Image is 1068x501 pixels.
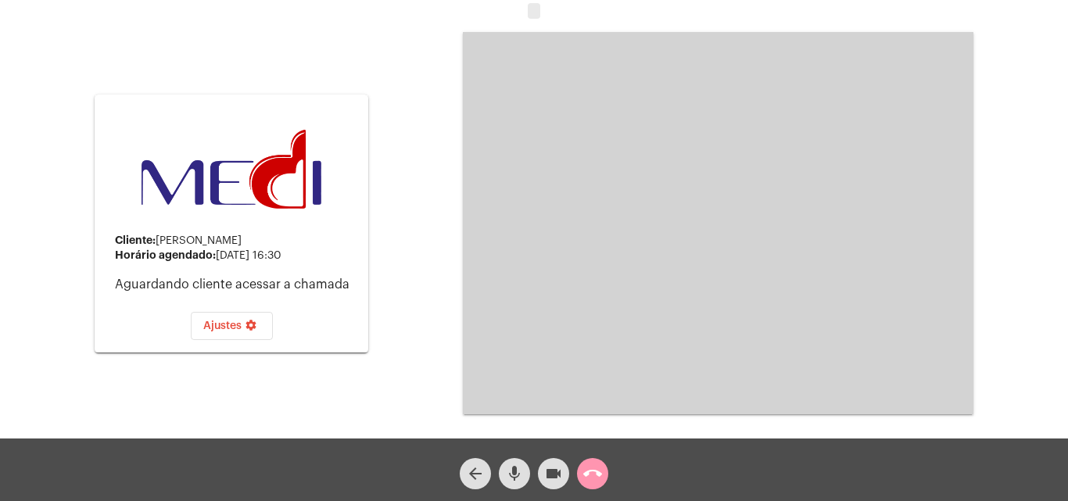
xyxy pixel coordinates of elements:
span: Ajustes [203,320,260,331]
img: d3a1b5fa-500b-b90f-5a1c-719c20e9830b.png [142,130,321,209]
strong: Cliente: [115,234,156,245]
mat-icon: settings [242,319,260,338]
strong: Horário agendado: [115,249,216,260]
mat-icon: mic [505,464,524,483]
mat-icon: arrow_back [466,464,485,483]
p: Aguardando cliente acessar a chamada [115,277,356,292]
div: [DATE] 16:30 [115,249,356,262]
div: [PERSON_NAME] [115,234,356,247]
mat-icon: call_end [583,464,602,483]
button: Ajustes [191,312,273,340]
mat-icon: videocam [544,464,563,483]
